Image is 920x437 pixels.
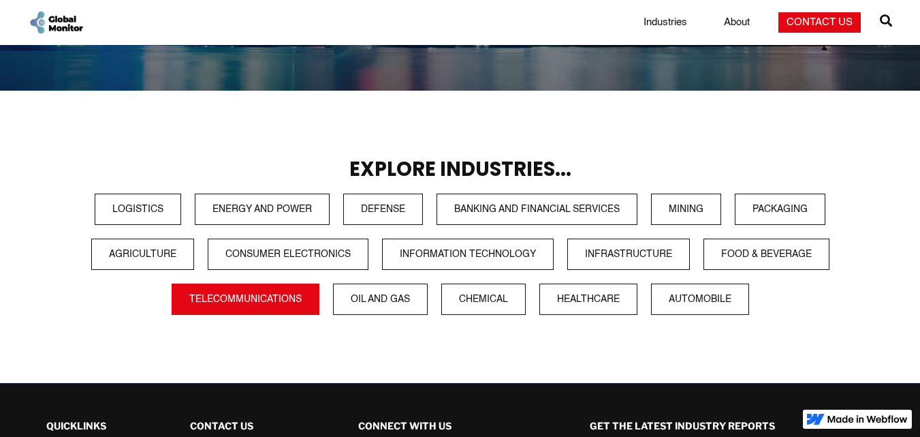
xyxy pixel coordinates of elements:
[91,239,194,270] a: Agriculture
[778,12,861,33] a: Contact Us
[635,16,695,29] a: Industries
[172,284,319,315] a: Telecommunications
[880,11,892,30] span: 
[358,420,451,432] strong: Connect with us
[703,239,829,270] a: Food & Beverage
[735,194,825,225] a: Packaging
[827,415,908,423] img: Made in Webflow
[437,194,637,225] a: Banking and Financial Services
[880,9,892,36] a: 
[333,284,428,315] a: Oil and Gas
[716,16,758,29] a: About
[95,194,181,225] a: Logistics
[590,420,775,432] strong: GET THE LATEST INDUSTRY REPORTS
[382,239,554,270] a: Information Technology
[651,194,721,225] a: Mining
[195,194,330,225] a: Energy and Power
[651,284,749,315] a: Automobile
[190,420,253,432] strong: Contact Us
[28,10,85,35] a: home
[208,239,368,270] a: Consumer Electronics
[441,284,526,315] a: Chemical
[539,284,637,315] a: Healthcare
[567,239,690,270] a: Infrastructure
[42,159,879,181] h3: Explore Industries...
[343,194,423,225] a: Defense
